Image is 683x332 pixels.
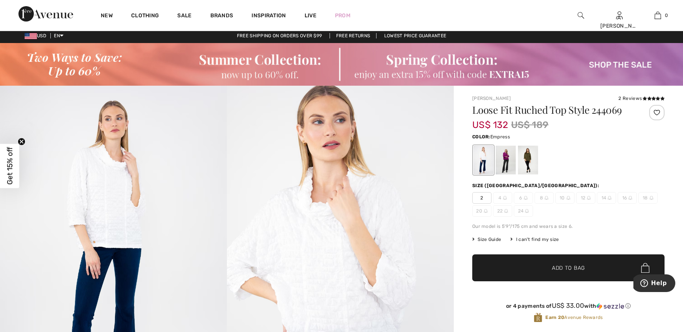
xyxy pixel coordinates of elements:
span: 18 [638,192,658,204]
h1: Loose Fit Ruched Top Style 244069 [472,105,633,115]
span: 12 [576,192,595,204]
img: Avenue Rewards [534,312,542,323]
div: 2 Reviews [618,95,665,102]
a: Live [305,12,317,20]
iframe: Opens a widget where you can find more information [633,274,675,294]
img: Sezzle [596,303,624,310]
span: 8 [535,192,554,204]
div: I can't find my size [510,236,559,243]
div: Empress [496,146,516,174]
div: Size ([GEOGRAPHIC_DATA]/[GEOGRAPHIC_DATA]): [472,182,601,189]
img: ring-m.svg [484,209,488,213]
img: ring-m.svg [587,196,591,200]
button: Close teaser [18,138,25,146]
span: 2 [472,192,491,204]
span: Inspiration [252,12,286,20]
img: ring-m.svg [524,196,528,200]
span: Get 15% off [5,147,14,185]
a: Lowest Price Guarantee [378,33,453,38]
span: 0 [665,12,668,19]
strong: Earn 20 [545,315,564,320]
span: 14 [597,192,616,204]
a: New [101,12,113,20]
div: or 4 payments of with [472,302,665,310]
a: Prom [335,12,350,20]
a: Sign In [616,12,623,19]
span: Size Guide [472,236,501,243]
div: Vanilla 30 [473,146,493,174]
button: Add to Bag [472,254,665,281]
img: ring-m.svg [503,196,507,200]
span: Avenue Rewards [545,314,603,321]
a: [PERSON_NAME] [472,96,511,101]
a: Brands [210,12,233,20]
img: ring-m.svg [504,209,508,213]
a: Clothing [131,12,159,20]
span: Color: [472,134,490,139]
img: ring-m.svg [525,209,529,213]
div: Our model is 5'9"/175 cm and wears a size 6. [472,223,665,230]
span: US$ 132 [472,112,508,130]
img: Bag.svg [641,263,650,273]
span: 24 [514,205,533,217]
a: Free Returns [330,33,377,38]
span: Add to Bag [552,264,585,272]
img: ring-m.svg [608,196,611,200]
span: EN [54,33,63,38]
span: 16 [618,192,637,204]
img: ring-m.svg [650,196,653,200]
img: ring-m.svg [628,196,632,200]
span: US$ 189 [511,118,548,132]
img: ring-m.svg [545,196,548,200]
span: 4 [493,192,512,204]
img: My Bag [655,11,661,20]
img: search the website [578,11,584,20]
span: 10 [555,192,575,204]
a: 0 [639,11,676,20]
div: Iguana [518,146,538,174]
span: 6 [514,192,533,204]
a: Sale [177,12,192,20]
img: 1ère Avenue [18,6,73,22]
img: US Dollar [25,33,37,39]
span: USD [25,33,49,38]
span: US$ 33.00 [552,302,585,309]
span: 20 [472,205,491,217]
span: 22 [493,205,512,217]
a: Free shipping on orders over $99 [231,33,328,38]
img: ring-m.svg [566,196,570,200]
span: Empress [490,134,510,139]
div: A [PERSON_NAME] [600,14,638,30]
div: or 4 payments ofUS$ 33.00withSezzle Click to learn more about Sezzle [472,302,665,312]
img: My Info [616,11,623,20]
